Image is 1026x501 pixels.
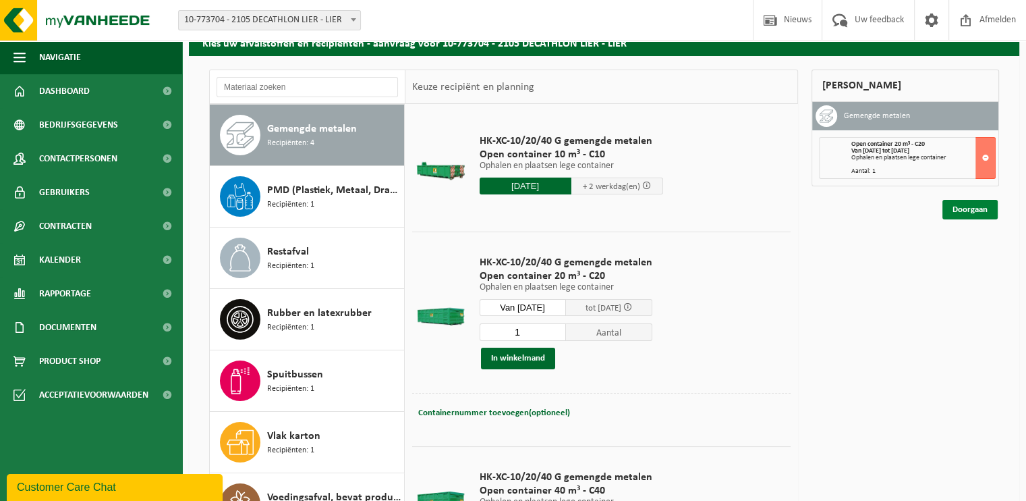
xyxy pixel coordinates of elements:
[267,137,314,150] span: Recipiënten: 4
[583,182,640,191] span: + 2 werkdag(en)
[942,200,998,219] a: Doorgaan
[267,367,323,383] span: Spuitbussen
[811,70,999,102] div: [PERSON_NAME]
[480,299,566,316] input: Selecteer datum
[851,155,995,161] div: Ophalen en plaatsen lege container
[418,408,570,417] span: Containernummer toevoegen(optioneel)
[405,70,540,104] div: Keuze recipiënt en planning
[480,256,652,269] span: HK-XC-10/20/40 G gemengde metalen
[480,161,663,171] p: Ophalen en plaatsen lege container
[39,142,117,176] span: Contactpersonen
[267,428,320,444] span: Vlak karton
[210,105,405,166] button: Gemengde metalen Recipiënten: 4
[586,304,621,313] span: tot [DATE]
[39,176,90,209] span: Gebruikers
[7,471,225,501] iframe: chat widget
[39,209,92,243] span: Contracten
[480,178,571,194] input: Selecteer datum
[39,243,81,277] span: Kalender
[480,283,652,292] p: Ophalen en plaatsen lege container
[267,182,401,199] span: PMD (Plastiek, Metaal, Drankkartons) (bedrijven)
[210,289,405,350] button: Rubber en latexrubber Recipiënten: 1
[267,383,314,396] span: Recipiënten: 1
[480,148,663,161] span: Open container 10 m³ - C10
[39,311,96,344] span: Documenten
[851,140,925,148] span: Open container 20 m³ - C20
[267,244,309,260] span: Restafval
[39,277,91,311] span: Rapportage
[210,228,405,289] button: Restafval Recipiënten: 1
[210,166,405,228] button: PMD (Plastiek, Metaal, Drankkartons) (bedrijven) Recipiënten: 1
[481,348,555,369] button: In winkelmand
[844,105,910,127] h3: Gemengde metalen
[179,11,360,30] span: 10-773704 - 2105 DECATHLON LIER - LIER
[39,344,101,378] span: Product Shop
[267,305,372,321] span: Rubber en latexrubber
[217,77,398,97] input: Materiaal zoeken
[480,134,663,148] span: HK-XC-10/20/40 G gemengde metalen
[480,269,652,283] span: Open container 20 m³ - C20
[851,147,909,155] strong: Van [DATE] tot [DATE]
[39,41,81,74] span: Navigatie
[178,10,361,30] span: 10-773704 - 2105 DECATHLON LIER - LIER
[39,378,148,412] span: Acceptatievoorwaarden
[267,199,314,211] span: Recipiënten: 1
[417,404,571,423] button: Containernummer toevoegen(optioneel)
[267,260,314,273] span: Recipiënten: 1
[210,350,405,412] button: Spuitbussen Recipiënten: 1
[566,323,652,341] span: Aantal
[851,168,995,175] div: Aantal: 1
[267,444,314,457] span: Recipiënten: 1
[480,484,663,498] span: Open container 40 m³ - C40
[267,121,357,137] span: Gemengde metalen
[210,412,405,473] button: Vlak karton Recipiënten: 1
[189,29,1019,55] h2: Kies uw afvalstoffen en recipiënten - aanvraag voor 10-773704 - 2105 DECATHLON LIER - LIER
[480,471,663,484] span: HK-XC-10/20/40 G gemengde metalen
[267,321,314,334] span: Recipiënten: 1
[39,74,90,108] span: Dashboard
[39,108,118,142] span: Bedrijfsgegevens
